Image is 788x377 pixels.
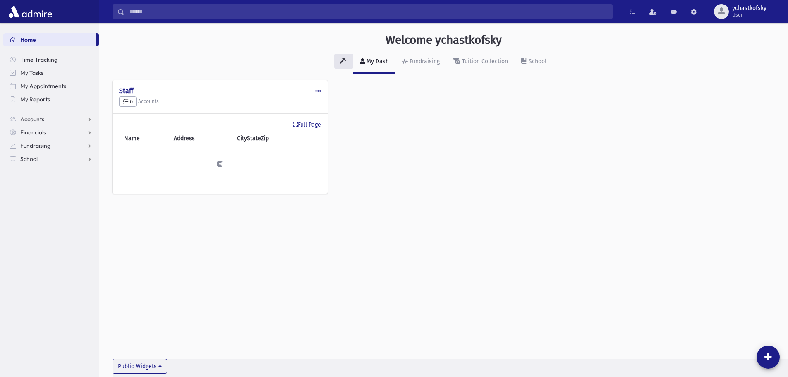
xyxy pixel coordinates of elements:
[20,96,50,103] span: My Reports
[125,4,612,19] input: Search
[3,113,99,126] a: Accounts
[20,36,36,43] span: Home
[3,152,99,166] a: School
[515,50,553,74] a: School
[20,82,66,90] span: My Appointments
[20,56,57,63] span: Time Tracking
[732,5,766,12] span: ychastkofsky
[232,129,321,148] th: CityStateZip
[293,120,321,129] a: Full Page
[3,33,96,46] a: Home
[20,142,50,149] span: Fundraising
[732,12,766,18] span: User
[3,139,99,152] a: Fundraising
[527,58,546,65] div: School
[408,58,440,65] div: Fundraising
[119,96,321,107] h5: Accounts
[123,98,133,105] span: 0
[20,115,44,123] span: Accounts
[365,58,389,65] div: My Dash
[386,33,502,47] h3: Welcome ychastkofsky
[20,69,43,77] span: My Tasks
[169,129,232,148] th: Address
[20,129,46,136] span: Financials
[113,359,167,374] button: Public Widgets
[119,87,321,95] h4: Staff
[353,50,395,74] a: My Dash
[3,93,99,106] a: My Reports
[3,79,99,93] a: My Appointments
[3,126,99,139] a: Financials
[119,96,137,107] button: 0
[460,58,508,65] div: Tuition Collection
[395,50,446,74] a: Fundraising
[119,129,169,148] th: Name
[446,50,515,74] a: Tuition Collection
[3,53,99,66] a: Time Tracking
[3,66,99,79] a: My Tasks
[7,3,54,20] img: AdmirePro
[20,155,38,163] span: School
